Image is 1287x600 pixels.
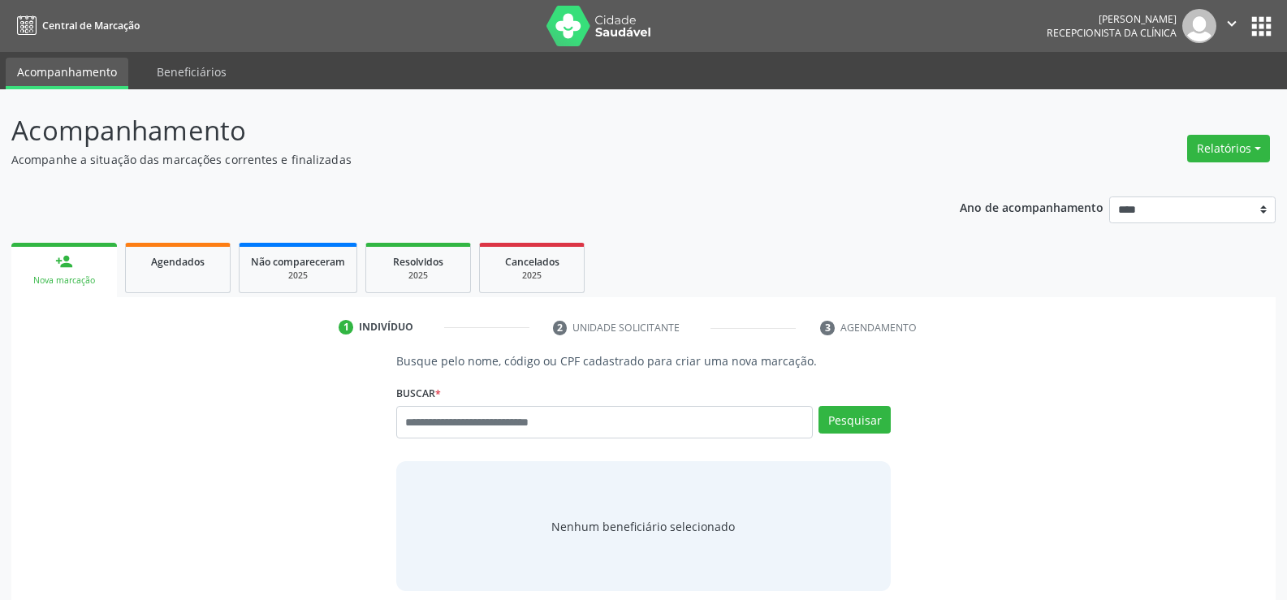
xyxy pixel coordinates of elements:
[1247,12,1276,41] button: apps
[491,270,572,282] div: 2025
[251,270,345,282] div: 2025
[396,352,891,369] p: Busque pelo nome, código ou CPF cadastrado para criar uma nova marcação.
[151,255,205,269] span: Agendados
[6,58,128,89] a: Acompanhamento
[960,196,1103,217] p: Ano de acompanhamento
[11,151,896,168] p: Acompanhe a situação das marcações correntes e finalizadas
[1182,9,1216,43] img: img
[251,255,345,269] span: Não compareceram
[145,58,238,86] a: Beneficiários
[339,320,353,335] div: 1
[393,255,443,269] span: Resolvidos
[42,19,140,32] span: Central de Marcação
[378,270,459,282] div: 2025
[551,518,735,535] span: Nenhum beneficiário selecionado
[23,274,106,287] div: Nova marcação
[1047,26,1177,40] span: Recepcionista da clínica
[55,253,73,270] div: person_add
[505,255,559,269] span: Cancelados
[11,110,896,151] p: Acompanhamento
[1047,12,1177,26] div: [PERSON_NAME]
[11,12,140,39] a: Central de Marcação
[1216,9,1247,43] button: 
[818,406,891,434] button: Pesquisar
[396,381,441,406] label: Buscar
[359,320,413,335] div: Indivíduo
[1187,135,1270,162] button: Relatórios
[1223,15,1241,32] i: 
